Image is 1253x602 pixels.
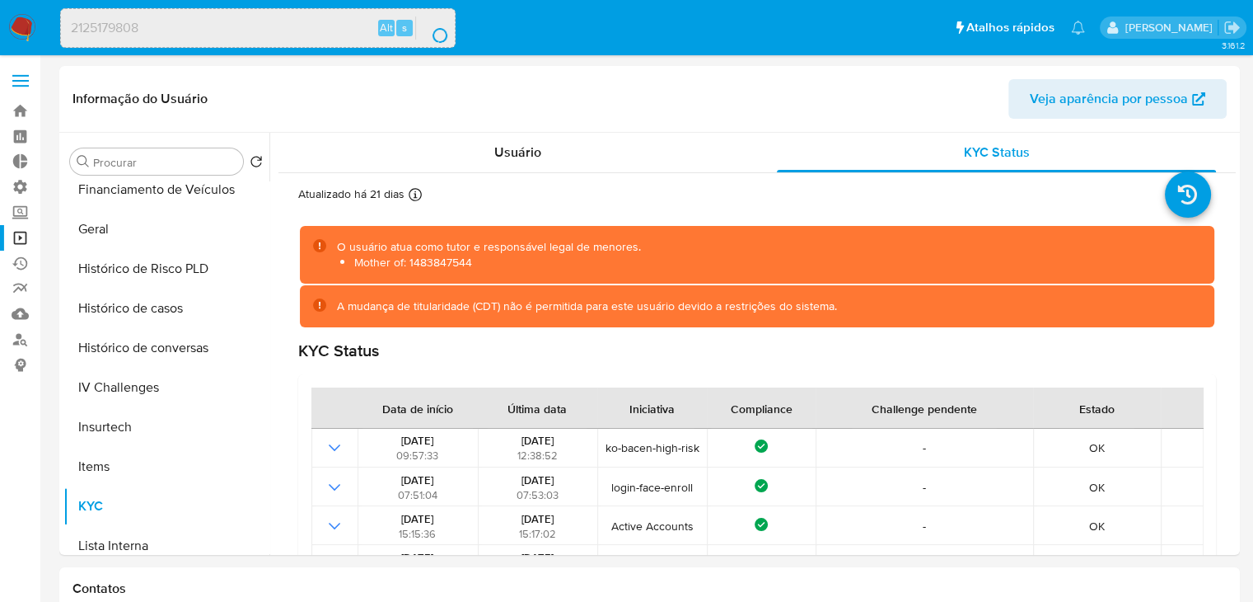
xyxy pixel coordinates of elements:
input: Pesquise usuários ou casos... [61,17,455,39]
input: Procurar [93,155,236,170]
button: Histórico de Risco PLD [63,249,269,289]
button: Lista Interna [63,526,269,566]
span: Usuário [494,143,541,162]
button: IV Challenges [63,368,269,407]
h1: Contatos [72,581,1227,597]
a: Notificações [1071,21,1085,35]
span: KYC Status [964,143,1030,162]
button: KYC [63,487,269,526]
button: Histórico de conversas [63,328,269,368]
button: Items [63,447,269,487]
span: Alt [380,20,393,35]
button: Financiamento de Veículos [63,170,269,209]
p: Atualizado há 21 dias [298,186,404,202]
button: Insurtech [63,407,269,447]
span: s [402,20,407,35]
span: Veja aparência por pessoa [1030,79,1188,119]
button: Procurar [77,155,90,168]
button: Veja aparência por pessoa [1008,79,1227,119]
h1: Informação do Usuário [72,91,208,107]
p: matias.logusso@mercadopago.com.br [1124,20,1218,35]
span: Atalhos rápidos [966,19,1054,36]
button: search-icon [415,16,449,40]
button: Histórico de casos [63,289,269,328]
button: Retornar ao pedido padrão [250,155,263,173]
a: Sair [1223,19,1241,36]
button: Geral [63,209,269,249]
